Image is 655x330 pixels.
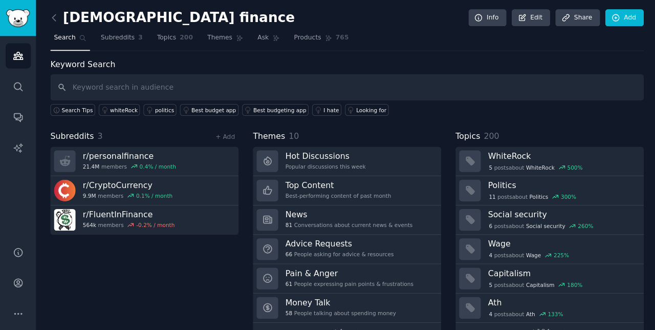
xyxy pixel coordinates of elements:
h3: r/ FluentInFinance [82,208,174,219]
span: 200 [179,33,192,43]
a: Share [553,9,597,27]
a: News81Conversations about current news & events [252,204,439,234]
button: Search Tips [50,104,95,115]
div: members [82,220,174,228]
label: Keyword Search [50,59,115,69]
span: Topics [453,130,478,142]
span: 58 [284,308,291,315]
div: 0.4 % / month [139,162,175,169]
img: CryptoCurrency [54,179,75,200]
a: Wage4postsaboutWage225% [453,234,641,263]
span: 765 [334,33,347,43]
div: post s about [486,191,574,200]
span: Ath [523,309,533,316]
h3: Wage [486,237,634,248]
a: Themes [203,30,246,51]
span: Politics [527,192,546,199]
span: 6 [487,221,490,229]
a: + Add [214,133,234,140]
a: r/CryptoCurrency9.9Mmembers0.1% / month [50,175,237,204]
a: Social security6postsaboutSocial security260% [453,204,641,234]
div: 500 % [564,163,580,170]
a: Ask [253,30,282,51]
h3: Advice Requests [284,237,392,248]
a: whiteRock [98,104,139,115]
div: post s about [486,308,561,317]
h3: Ath [486,296,634,306]
div: 300 % [558,192,574,199]
span: Capitalism [523,280,552,287]
h3: r/ personalfinance [82,150,175,160]
a: Advice Requests66People asking for advice & resources [252,234,439,263]
h3: Top Content [284,179,389,190]
a: politics [143,104,176,115]
h3: Politics [486,179,634,190]
span: Subreddits [100,33,134,43]
span: 61 [284,279,291,286]
div: 180 % [564,280,580,287]
span: 3 [138,33,142,43]
span: 5 [487,280,490,287]
a: Money Talk58People talking about spending money [252,292,439,321]
div: Best budget app [190,106,235,113]
a: Hot DiscussionsPopular discussions this week [252,146,439,175]
a: Best budget app [179,104,237,115]
h3: Pain & Anger [284,266,411,277]
div: Best budgeting app [252,106,305,113]
div: -0.2 % / month [136,220,174,228]
a: Capitalism5postsaboutCapitalism180% [453,263,641,292]
div: Conversations about current news & events [284,220,410,228]
h3: WhiteRock [486,150,634,160]
span: Themes [206,33,231,43]
div: post s about [486,279,581,288]
div: People asking for advice & resources [284,250,392,257]
a: WhiteRock5postsaboutWhiteRock500% [453,146,641,175]
a: r/FluentInFinance564kmembers-0.2% / month [50,204,237,234]
div: 133 % [545,309,560,316]
span: Search Tips [61,106,93,113]
h2: [DEMOGRAPHIC_DATA] finance [50,10,293,26]
a: r/personalfinance21.4Mmembers0.4% / month [50,146,237,175]
input: Keyword search in audience [50,74,641,100]
span: 81 [284,220,291,228]
span: Search [54,33,75,43]
span: Wage [523,251,538,258]
span: Ask [256,33,268,43]
span: 4 [487,309,490,316]
span: Subreddits [50,130,94,142]
span: 9.9M [82,191,96,198]
a: Politics11postsaboutPolitics300% [453,175,641,204]
a: Top ContentBest-performing content of past month [252,175,439,204]
span: 4 [487,251,490,258]
a: Edit [509,9,548,27]
a: Subreddits3 [97,30,145,51]
a: Looking for [343,104,387,115]
div: I hate [322,106,337,113]
a: Search [50,30,90,51]
h3: News [284,208,410,219]
h3: Capitalism [486,266,634,277]
span: Products [293,33,320,43]
a: Ath4postsaboutAth133% [453,292,641,321]
h3: r/ CryptoCurrency [82,179,172,190]
div: People talking about spending money [284,308,394,315]
div: post s about [486,220,592,230]
span: 564k [82,220,96,228]
span: 66 [284,250,291,257]
img: GummySearch logo [6,9,30,27]
span: WhiteRock [523,163,552,170]
img: FluentInFinance [54,208,75,230]
a: Topics200 [152,30,195,51]
h3: Money Talk [284,296,394,306]
div: members [82,191,172,198]
div: 0.1 % / month [136,191,172,198]
h3: Social security [486,208,634,219]
span: 3 [97,131,102,140]
span: 11 [487,192,493,199]
div: whiteRock [110,106,137,113]
div: politics [154,106,173,113]
span: 200 [482,131,497,140]
a: I hate [311,104,340,115]
div: Best-performing content of past month [284,191,389,198]
div: Looking for [355,106,385,113]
